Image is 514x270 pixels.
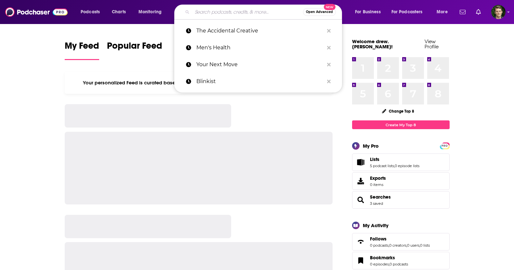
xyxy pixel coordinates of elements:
span: Charts [112,7,126,17]
a: 0 podcasts [370,243,389,248]
a: 0 lists [420,243,430,248]
span: Podcasts [81,7,100,17]
a: Show notifications dropdown [457,6,468,18]
a: Lists [354,158,367,167]
a: 0 users [407,243,419,248]
img: User Profile [491,5,506,19]
button: open menu [76,7,108,17]
button: Show profile menu [491,5,506,19]
span: Searches [352,191,450,209]
p: Blinkist [196,73,324,90]
a: 0 episode lists [395,164,419,168]
a: Bookmarks [354,256,367,265]
span: More [437,7,448,17]
p: The Accidental Creative [196,22,324,39]
p: Men's Health [196,39,324,56]
a: Your Next Move [174,56,342,73]
button: open menu [350,7,389,17]
span: Logged in as drew.kilman [491,5,506,19]
span: Open Advanced [306,10,333,14]
a: Charts [108,7,130,17]
a: Create My Top 8 [352,120,450,129]
div: My Activity [363,222,389,228]
span: Exports [354,177,367,186]
button: open menu [432,7,456,17]
a: Follows [370,236,430,242]
button: Change Top 8 [378,107,418,115]
a: My Feed [65,40,99,60]
a: Lists [370,156,419,162]
span: Exports [370,175,386,181]
a: Exports [352,172,450,190]
span: Lists [352,153,450,171]
span: For Podcasters [391,7,423,17]
input: Search podcasts, credits, & more... [192,7,303,17]
span: My Feed [65,40,99,55]
a: Welcome drew.[PERSON_NAME]! [352,38,393,50]
div: Search podcasts, credits, & more... [180,5,348,19]
div: My Pro [363,143,379,149]
a: The Accidental Creative [174,22,342,39]
button: Open AdvancedNew [303,8,336,16]
span: , [394,164,395,168]
span: Bookmarks [352,252,450,269]
button: open menu [134,7,170,17]
span: Popular Feed [107,40,162,55]
span: Follows [370,236,387,242]
span: Bookmarks [370,255,395,261]
a: Popular Feed [107,40,162,60]
button: open menu [387,7,432,17]
a: Men's Health [174,39,342,56]
span: , [419,243,420,248]
div: Your personalized Feed is curated based on the Podcasts, Creators, Users, and Lists that you Follow. [65,72,333,94]
a: 5 podcast lists [370,164,394,168]
a: PRO [441,143,449,148]
a: View Profile [425,38,439,50]
a: Follows [354,237,367,246]
span: New [324,4,336,10]
a: Searches [354,195,367,204]
a: 0 episodes [370,262,389,266]
a: Searches [370,194,391,200]
a: Blinkist [174,73,342,90]
a: Bookmarks [370,255,408,261]
span: Follows [352,233,450,251]
a: 3 saved [370,201,383,206]
a: 0 creators [389,243,406,248]
img: Podchaser - Follow, Share and Rate Podcasts [5,6,68,18]
span: , [406,243,407,248]
span: 0 items [370,182,386,187]
span: For Business [355,7,381,17]
a: Show notifications dropdown [473,6,483,18]
a: 0 podcasts [389,262,408,266]
span: Monitoring [138,7,162,17]
p: Your Next Move [196,56,324,73]
span: Lists [370,156,379,162]
span: PRO [441,143,449,148]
